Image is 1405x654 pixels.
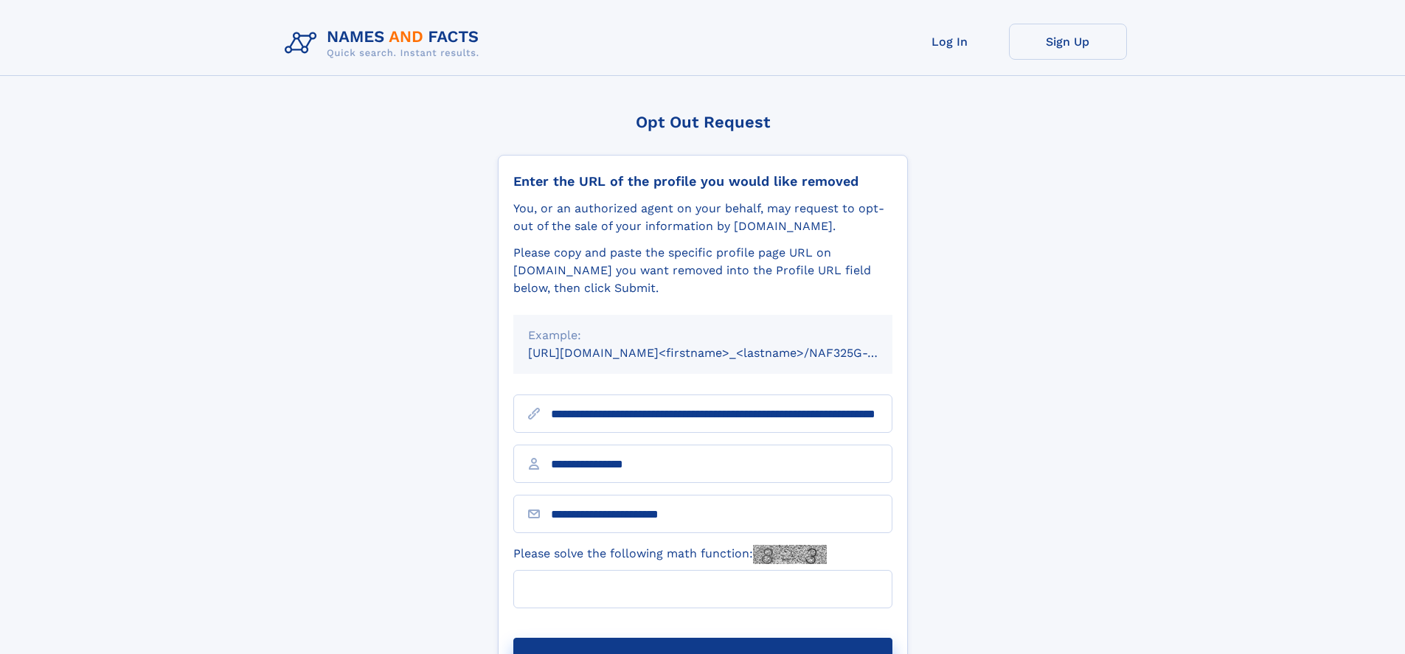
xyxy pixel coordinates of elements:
a: Sign Up [1009,24,1127,60]
div: Opt Out Request [498,113,908,131]
div: Example: [528,327,878,344]
small: [URL][DOMAIN_NAME]<firstname>_<lastname>/NAF325G-xxxxxxxx [528,346,920,360]
div: Please copy and paste the specific profile page URL on [DOMAIN_NAME] you want removed into the Pr... [513,244,892,297]
label: Please solve the following math function: [513,545,827,564]
a: Log In [891,24,1009,60]
img: Logo Names and Facts [279,24,491,63]
div: You, or an authorized agent on your behalf, may request to opt-out of the sale of your informatio... [513,200,892,235]
div: Enter the URL of the profile you would like removed [513,173,892,189]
